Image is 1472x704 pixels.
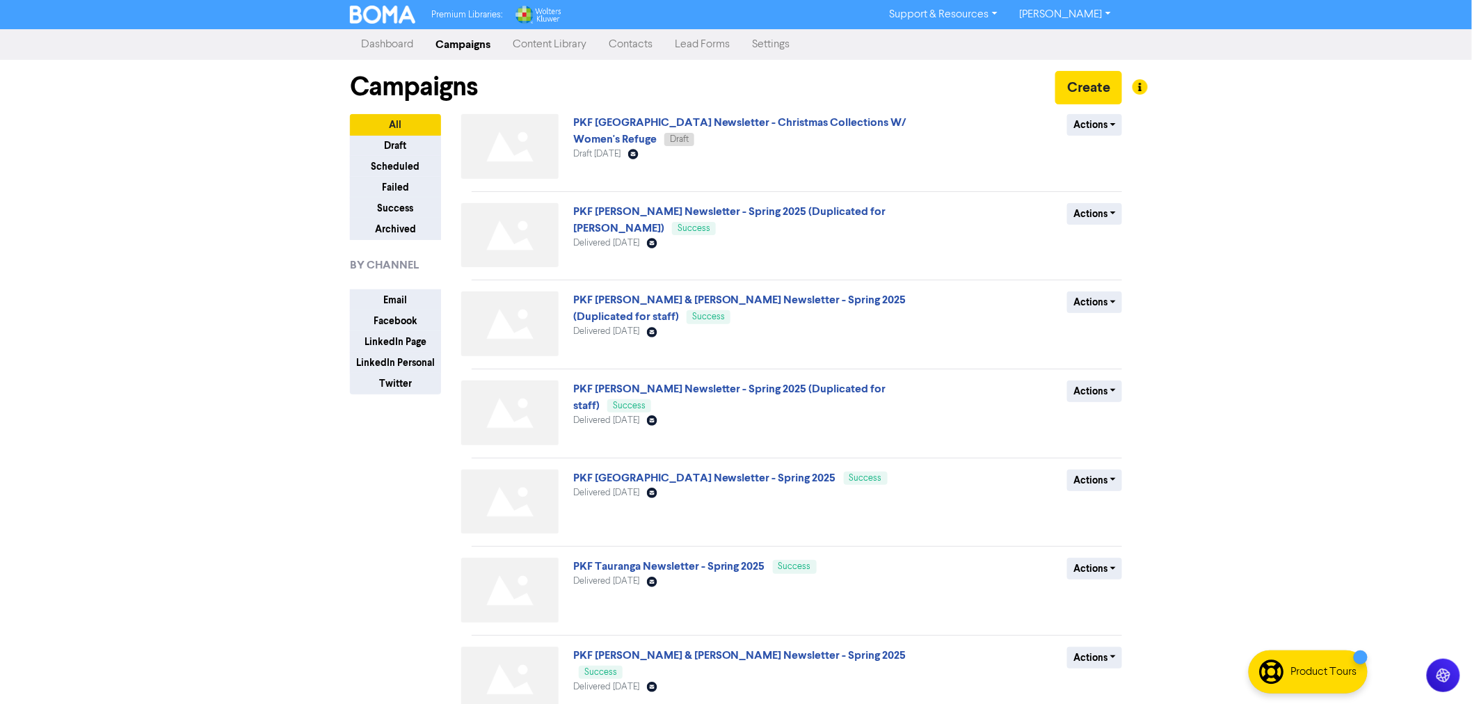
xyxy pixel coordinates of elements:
img: Not found [461,203,559,268]
img: Not found [461,470,559,534]
a: Content Library [502,31,598,58]
a: Contacts [598,31,664,58]
span: Delivered [DATE] [573,416,639,425]
a: PKF [PERSON_NAME] & [PERSON_NAME] Newsletter - Spring 2025 (Duplicated for staff) [573,293,906,323]
img: Not found [461,291,559,356]
a: Campaigns [424,31,502,58]
span: Success [849,474,882,483]
img: BOMA Logo [350,6,415,24]
button: Actions [1067,291,1122,313]
button: Create [1055,71,1122,104]
img: Not found [461,114,559,179]
span: Success [678,224,710,233]
a: [PERSON_NAME] [1009,3,1122,26]
button: Actions [1067,381,1122,402]
span: Delivered [DATE] [573,577,639,586]
a: PKF [PERSON_NAME] & [PERSON_NAME] Newsletter - Spring 2025 [573,648,906,662]
button: Facebook [350,310,441,332]
button: LinkedIn Personal [350,352,441,374]
a: PKF [GEOGRAPHIC_DATA] Newsletter - Spring 2025 [573,471,836,485]
span: Success [692,312,725,321]
span: BY CHANNEL [350,257,419,273]
button: Draft [350,135,441,157]
span: Draft [670,135,689,144]
button: Actions [1067,114,1122,136]
span: Delivered [DATE] [573,488,639,497]
button: Scheduled [350,156,441,177]
img: Wolters Kluwer [514,6,561,24]
span: Success [613,401,646,410]
button: Archived [350,218,441,240]
a: PKF [PERSON_NAME] Newsletter - Spring 2025 (Duplicated for staff) [573,382,886,413]
span: Draft [DATE] [573,150,621,159]
img: Not found [461,558,559,623]
button: Failed [350,177,441,198]
button: Actions [1067,558,1122,579]
a: PKF [GEOGRAPHIC_DATA] Newsletter - Christmas Collections W/ Women's Refuge [573,115,907,146]
a: Lead Forms [664,31,741,58]
iframe: Chat Widget [1402,637,1472,704]
span: Delivered [DATE] [573,682,639,691]
a: PKF Tauranga Newsletter - Spring 2025 [573,559,765,573]
span: Success [778,562,811,571]
span: Delivered [DATE] [573,327,639,336]
a: Settings [741,31,801,58]
h1: Campaigns [350,71,478,103]
button: All [350,114,441,136]
span: Success [584,668,617,677]
span: Premium Libraries: [432,10,503,19]
button: Actions [1067,647,1122,669]
button: Success [350,198,441,219]
button: Twitter [350,373,441,394]
button: Actions [1067,203,1122,225]
a: Dashboard [350,31,424,58]
button: Actions [1067,470,1122,491]
span: Delivered [DATE] [573,239,639,248]
img: Not found [461,381,559,445]
button: Email [350,289,441,311]
a: PKF [PERSON_NAME] Newsletter - Spring 2025 (Duplicated for [PERSON_NAME]) [573,205,886,235]
a: Support & Resources [879,3,1009,26]
button: LinkedIn Page [350,331,441,353]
